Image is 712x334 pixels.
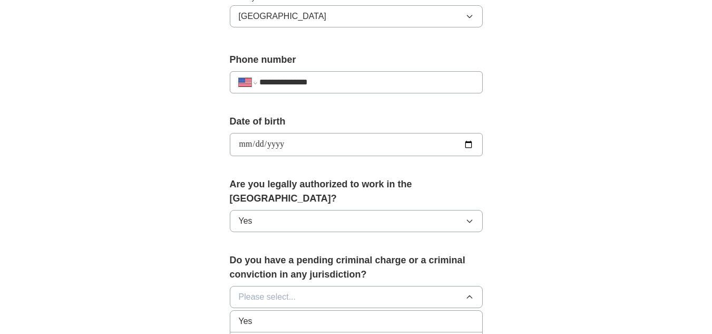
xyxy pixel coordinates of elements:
button: [GEOGRAPHIC_DATA] [230,5,483,27]
label: Phone number [230,53,483,67]
span: Yes [239,315,252,328]
span: Please select... [239,291,296,303]
button: Yes [230,210,483,232]
span: [GEOGRAPHIC_DATA] [239,10,327,23]
label: Are you legally authorized to work in the [GEOGRAPHIC_DATA]? [230,177,483,206]
span: Yes [239,215,252,227]
label: Do you have a pending criminal charge or a criminal conviction in any jurisdiction? [230,253,483,282]
button: Please select... [230,286,483,308]
label: Date of birth [230,114,483,129]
